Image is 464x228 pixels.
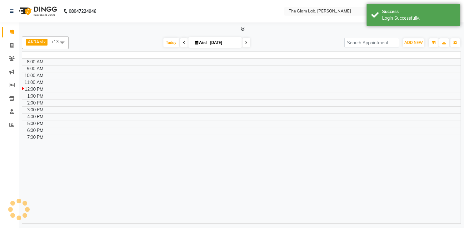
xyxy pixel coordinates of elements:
span: +13 [51,39,63,44]
div: 7:00 PM [26,134,45,141]
span: Wed [193,40,208,45]
div: Login Successfully. [382,15,456,22]
b: 08047224946 [69,2,96,20]
span: AKRAM [28,39,43,44]
div: 4:00 PM [26,114,45,120]
div: 6:00 PM [26,127,45,134]
div: 8:00 AM [26,59,45,65]
input: 2025-09-03 [208,38,239,47]
div: 3:00 PM [26,107,45,113]
button: ADD NEW [403,38,424,47]
div: 2:00 PM [26,100,45,106]
div: 11:00 AM [23,79,45,86]
img: logo [16,2,59,20]
div: 5:00 PM [26,120,45,127]
input: Search Appointment [344,38,399,47]
span: Today [163,38,179,47]
div: 1:00 PM [26,93,45,99]
span: ADD NEW [404,40,423,45]
div: 12:00 PM [23,86,45,93]
div: 10:00 AM [23,72,45,79]
div: Success [382,8,456,15]
div: 9:00 AM [26,65,45,72]
a: x [43,39,46,44]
